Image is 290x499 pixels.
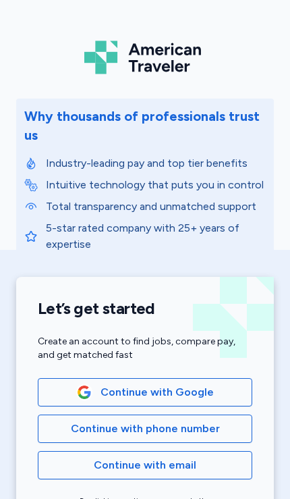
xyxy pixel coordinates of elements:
button: Continue with email [38,451,252,479]
div: Create an account to find jobs, compare pay, and get matched fast [38,335,252,362]
img: Google Logo [77,385,92,400]
h1: Let’s get started [38,298,252,319]
img: Logo [84,38,206,77]
span: Continue with phone number [71,421,220,437]
p: Industry-leading pay and top tier benefits [46,155,266,172]
p: 5-star rated company with 25+ years of expertise [46,220,266,253]
p: Total transparency and unmatched support [46,199,266,215]
span: Continue with email [94,457,196,473]
button: Continue with phone number [38,415,252,443]
div: Why thousands of professionals trust us [24,107,266,145]
button: Google LogoContinue with Google [38,378,252,406]
span: Continue with Google [100,384,214,400]
p: Intuitive technology that puts you in control [46,177,266,193]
